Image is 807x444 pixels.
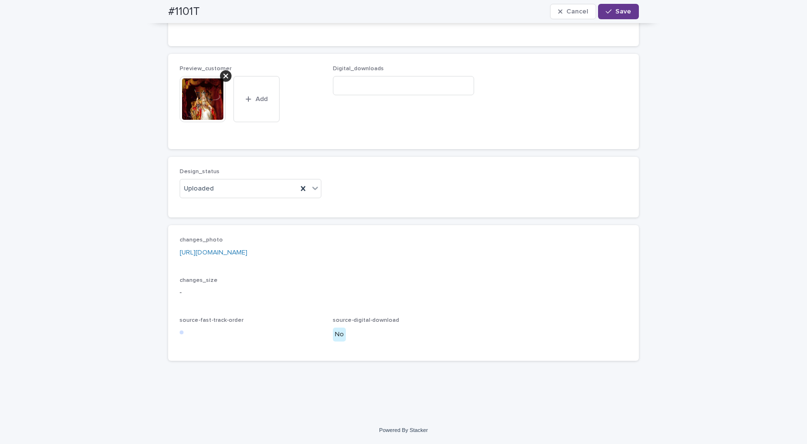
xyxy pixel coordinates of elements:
[180,169,220,175] span: Design_status
[180,249,247,256] a: [URL][DOMAIN_NAME]
[333,317,399,323] span: source-digital-download
[180,288,627,298] p: -
[233,76,280,122] button: Add
[598,4,639,19] button: Save
[180,66,232,72] span: Preview_customer
[168,5,200,19] h2: #1101T
[615,8,631,15] span: Save
[180,237,223,243] span: changes_photo
[180,278,218,283] span: changes_size
[333,328,346,342] div: No
[566,8,588,15] span: Cancel
[333,66,384,72] span: Digital_downloads
[184,184,214,194] span: Uploaded
[180,317,244,323] span: source-fast-track-order
[379,427,428,433] a: Powered By Stacker
[550,4,596,19] button: Cancel
[256,96,268,102] span: Add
